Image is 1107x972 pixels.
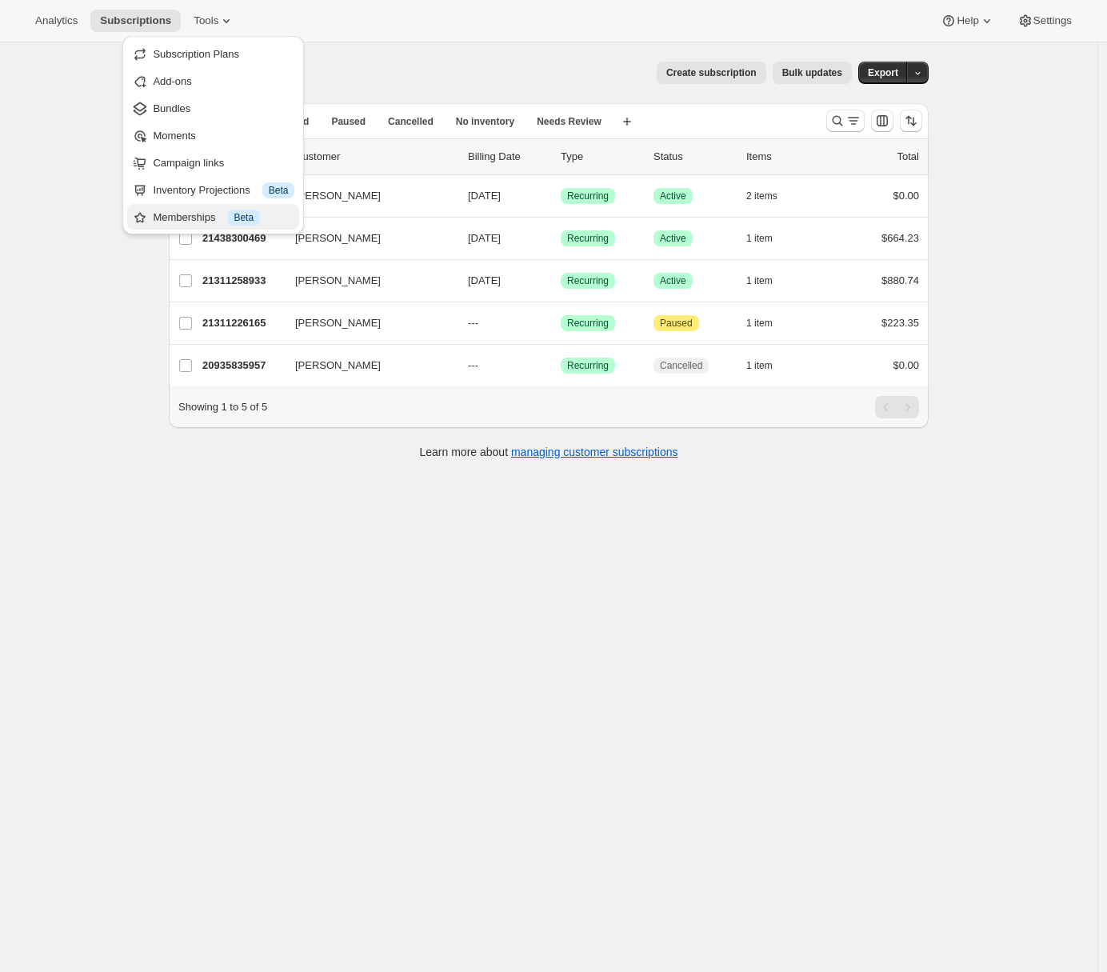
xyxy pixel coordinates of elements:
[897,149,919,165] p: Total
[893,359,919,371] span: $0.00
[614,110,640,133] button: Create new view
[746,359,773,372] span: 1 item
[660,359,702,372] span: Cancelled
[468,149,548,165] p: Billing Date
[153,130,195,142] span: Moments
[875,396,919,418] nav: Pagination
[567,274,609,287] span: Recurring
[511,446,678,458] a: managing customer subscriptions
[286,353,446,378] button: [PERSON_NAME]
[868,66,898,79] span: Export
[202,312,919,334] div: 21311226165[PERSON_NAME]---SuccessRecurringAttentionPaused1 item$223.35
[746,190,777,202] span: 2 items
[773,62,852,84] button: Bulk updates
[657,62,766,84] button: Create subscription
[202,149,919,165] div: IDCustomerBilling DateTypeStatusItemsTotal
[127,204,299,230] button: Memberships
[660,232,686,245] span: Active
[269,184,289,197] span: Beta
[468,232,501,244] span: [DATE]
[468,190,501,202] span: [DATE]
[881,317,919,329] span: $223.35
[202,315,282,331] p: 21311226165
[388,115,434,128] span: Cancelled
[153,48,239,60] span: Subscription Plans
[746,232,773,245] span: 1 item
[286,183,446,209] button: [PERSON_NAME]
[826,110,865,132] button: Search and filter results
[881,274,919,286] span: $880.74
[178,399,267,415] p: Showing 1 to 5 of 5
[782,66,842,79] span: Bulk updates
[153,157,224,169] span: Campaign links
[202,227,919,250] div: 21438300469[PERSON_NAME][DATE]SuccessRecurringSuccessActive1 item$664.23
[295,149,455,165] p: Customer
[561,149,641,165] div: Type
[202,273,282,289] p: 21311258933
[456,115,514,128] span: No inventory
[286,310,446,336] button: [PERSON_NAME]
[746,317,773,330] span: 1 item
[100,14,171,27] span: Subscriptions
[184,10,244,32] button: Tools
[127,95,299,121] button: Bundles
[746,270,790,292] button: 1 item
[567,232,609,245] span: Recurring
[127,122,299,148] button: Moments
[26,10,87,32] button: Analytics
[127,68,299,94] button: Add-ons
[660,190,686,202] span: Active
[660,274,686,287] span: Active
[746,312,790,334] button: 1 item
[127,41,299,66] button: Subscription Plans
[286,268,446,294] button: [PERSON_NAME]
[567,317,609,330] span: Recurring
[746,227,790,250] button: 1 item
[153,182,294,198] div: Inventory Projections
[202,358,282,374] p: 20935835957
[881,232,919,244] span: $664.23
[331,115,366,128] span: Paused
[90,10,181,32] button: Subscriptions
[194,14,218,27] span: Tools
[127,177,299,202] button: Inventory Projections
[153,75,191,87] span: Add-ons
[746,185,795,207] button: 2 items
[871,110,893,132] button: Customize table column order and visibility
[295,273,381,289] span: [PERSON_NAME]
[295,188,381,204] span: [PERSON_NAME]
[202,185,919,207] div: 21172584757[PERSON_NAME][DATE]SuccessRecurringSuccessActive2 items$0.00
[35,14,78,27] span: Analytics
[153,102,190,114] span: Bundles
[537,115,601,128] span: Needs Review
[234,211,254,224] span: Beta
[746,274,773,287] span: 1 item
[858,62,908,84] button: Export
[957,14,978,27] span: Help
[468,359,478,371] span: ---
[468,274,501,286] span: [DATE]
[1033,14,1072,27] span: Settings
[295,358,381,374] span: [PERSON_NAME]
[295,230,381,246] span: [PERSON_NAME]
[746,149,826,165] div: Items
[202,354,919,377] div: 20935835957[PERSON_NAME]---SuccessRecurringCancelled1 item$0.00
[653,149,733,165] p: Status
[468,317,478,329] span: ---
[420,444,678,460] p: Learn more about
[893,190,919,202] span: $0.00
[295,315,381,331] span: [PERSON_NAME]
[567,359,609,372] span: Recurring
[202,270,919,292] div: 21311258933[PERSON_NAME][DATE]SuccessRecurringSuccessActive1 item$880.74
[153,210,294,226] div: Memberships
[286,226,446,251] button: [PERSON_NAME]
[127,150,299,175] button: Campaign links
[660,317,693,330] span: Paused
[1008,10,1081,32] button: Settings
[666,66,757,79] span: Create subscription
[900,110,922,132] button: Sort the results
[746,354,790,377] button: 1 item
[567,190,609,202] span: Recurring
[931,10,1004,32] button: Help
